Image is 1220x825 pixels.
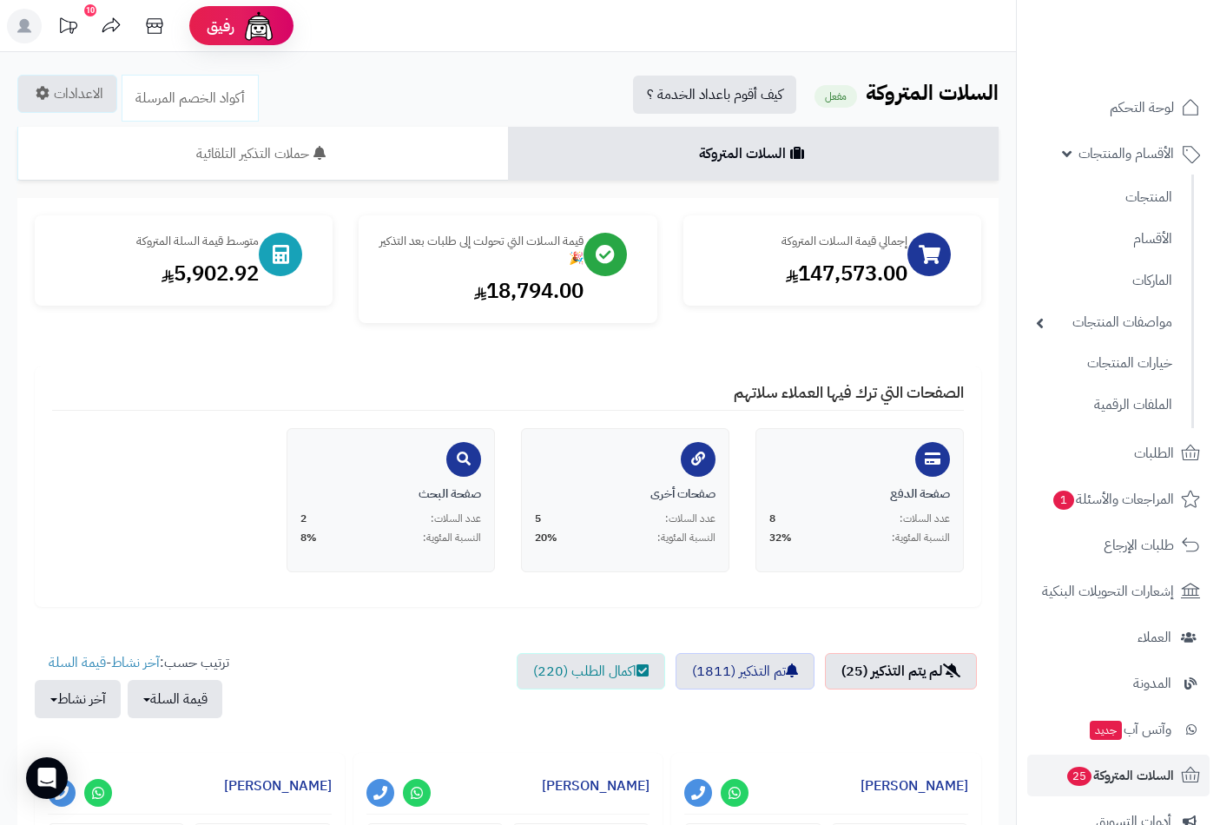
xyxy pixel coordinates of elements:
[665,511,716,526] span: عدد السلات:
[517,653,665,690] a: اكمال الطلب (220)
[1027,87,1210,129] a: لوحة التحكم
[300,485,481,503] div: صفحة البحث
[1102,44,1204,81] img: logo-2.png
[508,127,999,181] a: السلات المتروكة
[376,276,583,306] div: 18,794.00
[701,259,907,288] div: 147,573.00
[769,485,950,503] div: صفحة الدفع
[35,680,121,718] button: آخر نشاط
[84,4,96,16] div: 10
[1027,663,1210,704] a: المدونة
[1027,755,1210,796] a: السلات المتروكة25
[1027,571,1210,612] a: إشعارات التحويلات البنكية
[1027,617,1210,658] a: العملاء
[1052,487,1174,511] span: المراجعات والأسئلة
[825,653,977,690] a: لم يتم التذكير (25)
[1027,221,1181,258] a: الأقسام
[17,75,117,113] a: الاعدادات
[535,485,716,503] div: صفحات أخرى
[46,9,89,48] a: تحديثات المنصة
[542,775,650,796] a: [PERSON_NAME]
[861,775,968,796] a: [PERSON_NAME]
[1110,96,1174,120] span: لوحة التحكم
[1090,721,1122,740] span: جديد
[814,85,857,108] small: مفعل
[1027,709,1210,750] a: وآتس آبجديد
[1065,763,1174,788] span: السلات المتروكة
[769,531,792,545] span: 32%
[300,531,317,545] span: 8%
[769,511,775,526] span: 8
[633,76,796,114] a: كيف أقوم باعداد الخدمة ؟
[35,653,229,718] ul: ترتيب حسب: -
[1027,386,1181,424] a: الملفات الرقمية
[900,511,950,526] span: عدد السلات:
[52,384,964,411] h4: الصفحات التي ترك فيها العملاء سلاتهم
[207,16,234,36] span: رفيق
[1134,441,1174,465] span: الطلبات
[52,259,259,288] div: 5,902.92
[431,511,481,526] span: عدد السلات:
[535,511,541,526] span: 5
[1104,533,1174,558] span: طلبات الإرجاع
[1042,579,1174,604] span: إشعارات التحويلات البنكية
[1027,525,1210,566] a: طلبات الإرجاع
[1088,717,1171,742] span: وآتس آب
[1027,432,1210,474] a: الطلبات
[241,9,276,43] img: ai-face.png
[1067,767,1091,786] span: 25
[701,233,907,250] div: إجمالي قيمة السلات المتروكة
[49,652,106,673] a: قيمة السلة
[224,775,332,796] a: [PERSON_NAME]
[376,233,583,267] div: قيمة السلات التي تحولت إلى طلبات بعد التذكير 🎉
[1138,625,1171,650] span: العملاء
[1078,142,1174,166] span: الأقسام والمنتجات
[676,653,814,690] a: تم التذكير (1811)
[111,652,160,673] a: آخر نشاط
[300,511,307,526] span: 2
[1027,262,1181,300] a: الماركات
[1053,491,1074,510] span: 1
[1027,345,1181,382] a: خيارات المنتجات
[892,531,950,545] span: النسبة المئوية:
[1027,304,1181,341] a: مواصفات المنتجات
[52,233,259,250] div: متوسط قيمة السلة المتروكة
[866,77,999,109] b: السلات المتروكة
[1133,671,1171,696] span: المدونة
[17,127,508,181] a: حملات التذكير التلقائية
[26,757,68,799] div: Open Intercom Messenger
[423,531,481,545] span: النسبة المئوية:
[128,680,222,718] button: قيمة السلة
[657,531,716,545] span: النسبة المئوية:
[122,75,259,122] a: أكواد الخصم المرسلة
[1027,179,1181,216] a: المنتجات
[1027,478,1210,520] a: المراجعات والأسئلة1
[535,531,557,545] span: 20%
